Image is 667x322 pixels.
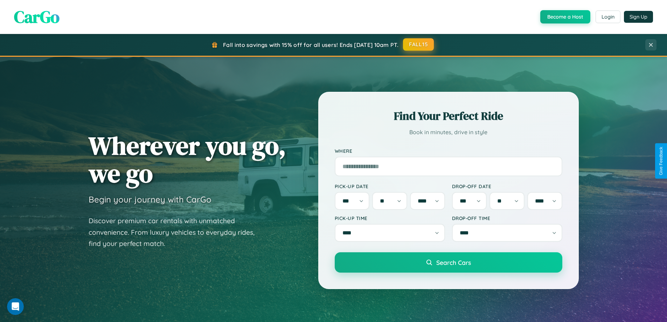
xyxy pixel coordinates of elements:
label: Pick-up Date [335,183,445,189]
div: Give Feedback [659,147,663,175]
label: Pick-up Time [335,215,445,221]
h1: Wherever you go, we go [89,132,286,187]
span: Fall into savings with 15% off for all users! Ends [DATE] 10am PT. [223,41,398,48]
button: Sign Up [624,11,653,23]
h2: Find Your Perfect Ride [335,108,562,124]
button: Search Cars [335,252,562,273]
h3: Begin your journey with CarGo [89,194,211,205]
button: Become a Host [540,10,590,23]
span: Search Cars [436,259,471,266]
button: FALL15 [403,38,434,51]
label: Drop-off Date [452,183,562,189]
label: Drop-off Time [452,215,562,221]
iframe: Intercom live chat [7,298,24,315]
p: Discover premium car rentals with unmatched convenience. From luxury vehicles to everyday rides, ... [89,215,264,249]
button: Login [596,11,620,23]
span: CarGo [14,5,60,28]
p: Book in minutes, drive in style [335,127,562,137]
label: Where [335,148,562,154]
